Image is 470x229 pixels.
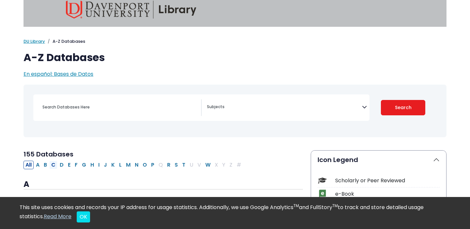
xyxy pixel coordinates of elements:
li: A-Z Databases [45,38,85,45]
button: Filter Results B [42,161,49,169]
button: Filter Results T [180,161,187,169]
input: Search database by title or keyword [39,102,201,112]
div: Scholarly or Peer Reviewed [335,177,440,185]
button: Filter Results H [88,161,96,169]
button: Filter Results A [34,161,41,169]
div: e-Book [335,190,440,198]
button: Submit for Search Results [381,100,426,115]
div: This site uses cookies and records your IP address for usage statistics. Additionally, we use Goo... [20,204,450,222]
button: Filter Results F [73,161,80,169]
button: Icon Legend [311,151,446,169]
div: Alpha-list to filter by first letter of database name [23,161,244,168]
button: Filter Results G [80,161,88,169]
button: Filter Results L [117,161,124,169]
button: Filter Results K [109,161,117,169]
button: Filter Results N [133,161,140,169]
sup: TM [332,203,338,208]
button: Filter Results O [141,161,149,169]
button: Close [77,211,90,222]
img: Icon e-Book [318,189,327,198]
button: Filter Results J [102,161,109,169]
textarea: Search [207,105,362,110]
span: 155 Databases [23,150,73,159]
a: En español: Bases de Datos [23,70,93,78]
button: Filter Results C [49,161,57,169]
h1: A-Z Databases [23,51,446,64]
a: DU Library [23,38,45,44]
button: Filter Results I [96,161,102,169]
button: Filter Results M [124,161,133,169]
a: Read More [44,213,71,220]
sup: TM [293,203,299,208]
button: Filter Results S [173,161,180,169]
button: Filter Results R [165,161,172,169]
nav: Search filters [23,85,446,137]
a: Academic Search Complete [23,196,109,204]
button: Filter Results P [149,161,156,169]
button: Filter Results E [66,161,72,169]
img: Icon Scholarly or Peer Reviewed [318,176,327,185]
button: Filter Results D [58,161,66,169]
button: Filter Results W [203,161,212,169]
img: Davenport University Library [66,1,196,19]
nav: breadcrumb [23,38,446,45]
button: All [23,161,34,169]
h3: A [23,180,303,189]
